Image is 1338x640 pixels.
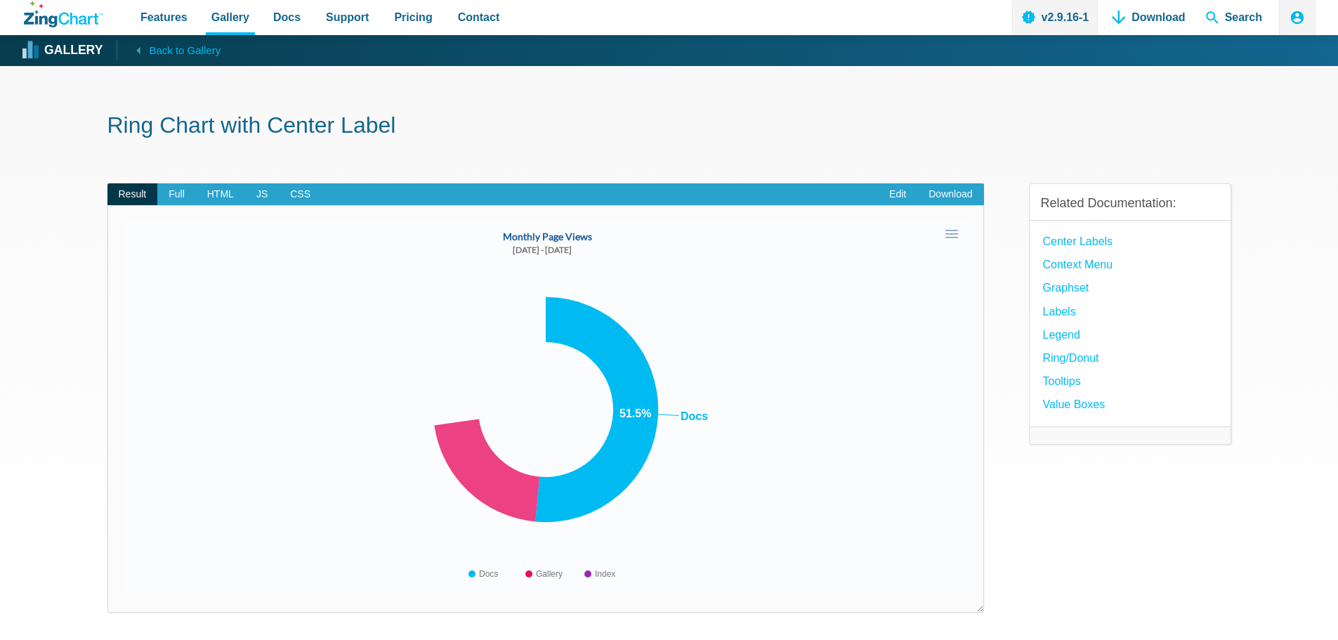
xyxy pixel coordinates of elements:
[326,8,369,27] span: Support
[1043,348,1099,367] a: Ring/Donut
[394,8,432,27] span: Pricing
[107,183,158,206] span: Result
[149,41,221,60] span: Back to Gallery
[211,8,249,27] span: Gallery
[1043,302,1076,321] a: Labels
[157,183,196,206] span: Full
[24,1,103,27] a: ZingChart Logo. Click to return to the homepage
[273,8,301,27] span: Docs
[1043,395,1106,414] a: Value Boxes
[245,183,279,206] span: JS
[1041,195,1219,211] h3: Related Documentation:
[107,111,1231,143] h1: Ring Chart with Center Label
[917,183,983,206] a: Download
[24,40,103,61] a: Gallery
[458,8,500,27] span: Contact
[1043,372,1081,391] a: Tooltips
[1043,278,1089,297] a: Graphset
[878,183,917,206] a: Edit
[117,40,221,60] a: Back to Gallery
[1043,232,1113,251] a: Center Labels
[196,183,245,206] span: HTML
[279,183,322,206] span: CSS
[1043,325,1080,344] a: Legend
[1043,255,1113,274] a: Context Menu
[44,44,103,57] strong: Gallery
[140,8,188,27] span: Features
